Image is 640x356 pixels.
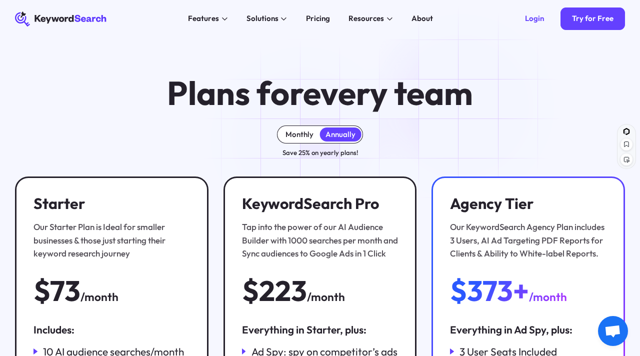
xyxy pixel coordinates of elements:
div: /month [307,288,345,305]
div: Everything in Starter, plus: [242,322,398,336]
div: Open chat [598,316,628,346]
div: Solutions [246,13,278,24]
div: Our KeywordSearch Agency Plan includes 3 Users, AI Ad Targeting PDF Reports for Clients & Ability... [450,220,606,260]
div: Features [188,13,219,24]
h3: Agency Tier [450,195,606,213]
div: About [411,13,433,24]
a: Pricing [300,11,335,26]
div: Try for Free [572,14,613,23]
div: Our Starter Plan is Ideal for smaller businesses & those just starting their keyword research jou... [33,220,189,260]
h3: KeywordSearch Pro [242,195,398,213]
div: Includes: [33,322,189,336]
div: Annually [325,130,355,139]
div: Monthly [285,130,313,139]
div: Everything in Ad Spy, plus: [450,322,606,336]
a: Login [513,7,555,30]
h3: Starter [33,195,189,213]
h1: Plans for [167,75,473,110]
a: About [406,11,439,26]
div: Resources [348,13,384,24]
div: Tap into the power of our AI Audience Builder with 1000 searches per month and Sync audiences to ... [242,220,398,260]
div: /month [529,288,567,305]
span: every team [303,72,473,113]
div: /month [80,288,118,305]
div: Login [525,14,544,23]
div: Pricing [306,13,330,24]
div: $373+ [450,275,529,305]
div: $73 [33,275,80,305]
a: Try for Free [560,7,624,30]
div: $223 [242,275,307,305]
div: Save 25% on yearly plans! [282,147,358,158]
